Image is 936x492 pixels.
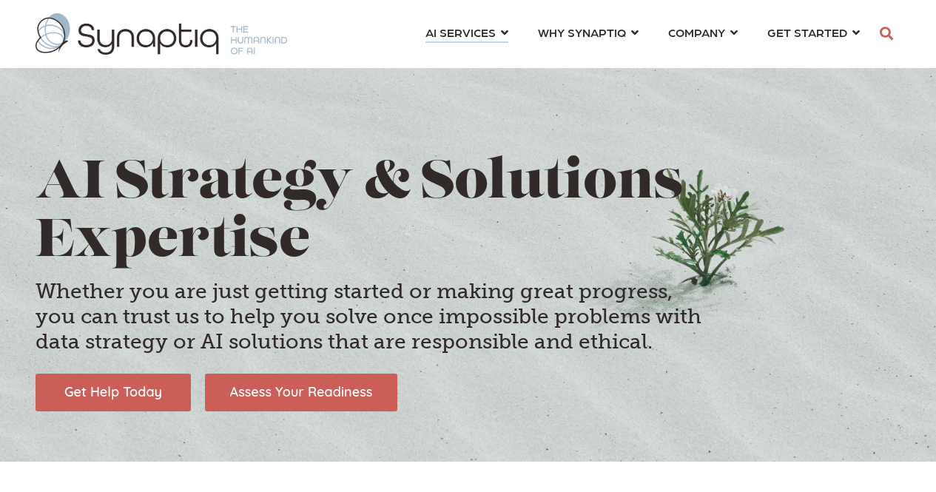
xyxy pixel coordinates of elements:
img: Assess Your Readiness [205,374,397,411]
h4: Whether you are just getting started or making great progress, you can trust us to help you solve... [36,279,701,354]
img: synaptiq logo-1 [36,13,287,55]
a: COMPANY [668,18,738,46]
a: WHY SYNAPTIQ [538,18,639,46]
span: WHY SYNAPTIQ [538,25,626,39]
a: GET STARTED [767,18,860,46]
span: GET STARTED [767,25,847,39]
nav: menu [411,7,875,61]
span: COMPANY [668,25,725,39]
h1: AI Strategy & Solutions Expertise [36,155,901,272]
img: Get Help Today [36,374,191,411]
span: AI SERVICES [425,25,496,39]
a: AI SERVICES [425,18,508,46]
